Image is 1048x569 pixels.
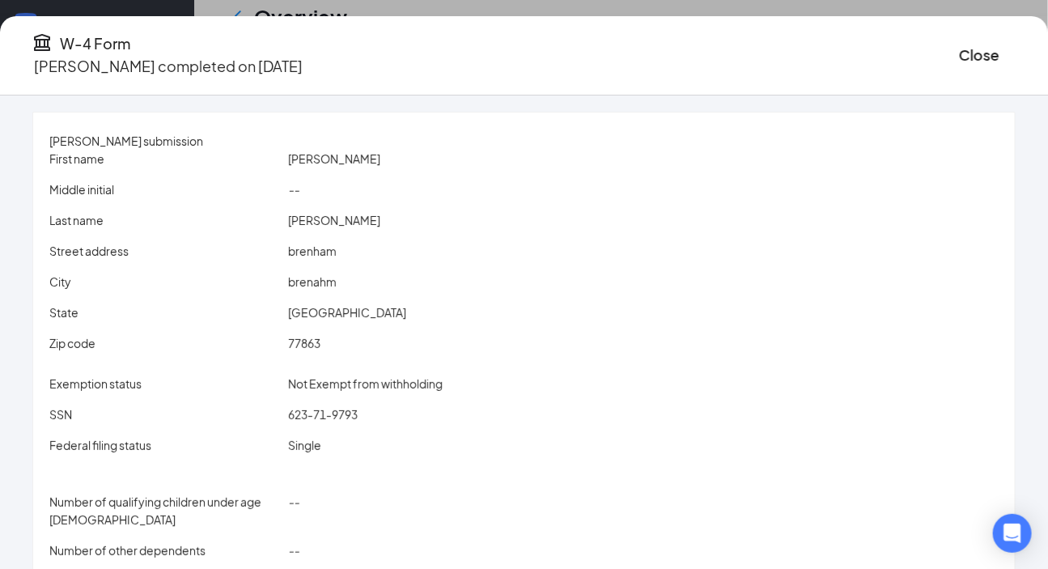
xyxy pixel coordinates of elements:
[49,406,282,423] p: SSN
[32,32,52,52] svg: TaxGovernmentIcon
[959,44,999,66] button: Close
[49,375,282,393] p: Exemption status
[49,493,282,529] p: Number of qualifying children under age [DEMOGRAPHIC_DATA]
[49,134,203,148] span: [PERSON_NAME] submission
[49,304,282,321] p: State
[288,438,321,452] span: Single
[49,180,282,198] p: Middle initial
[49,211,282,229] p: Last name
[49,436,282,454] p: Federal filing status
[288,151,380,166] span: [PERSON_NAME]
[288,305,406,320] span: [GEOGRAPHIC_DATA]
[288,274,337,289] span: brenahm
[288,543,299,558] span: --
[49,150,282,168] p: First name
[993,514,1032,553] div: Open Intercom Messenger
[288,376,443,391] span: Not Exempt from withholding
[49,334,282,352] p: Zip code
[288,182,299,197] span: --
[60,32,130,55] h4: W-4 Form
[288,407,358,422] span: 623-71-9793
[288,336,320,350] span: 77863
[49,242,282,260] p: Street address
[288,213,380,227] span: [PERSON_NAME]
[34,55,303,78] p: [PERSON_NAME] completed on [DATE]
[288,495,299,509] span: --
[288,244,337,258] span: brenham
[49,273,282,291] p: City
[49,541,282,559] p: Number of other dependents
